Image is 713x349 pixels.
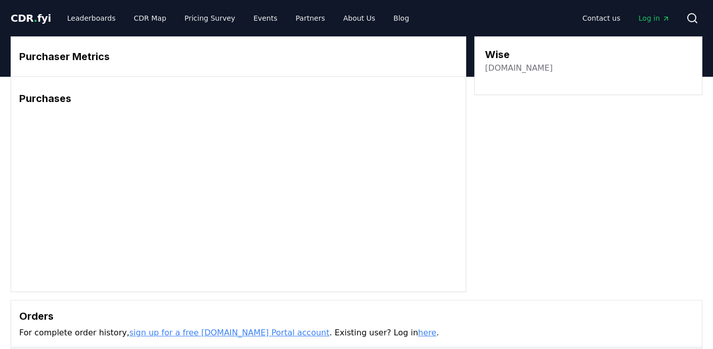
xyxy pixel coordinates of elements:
[11,11,51,25] a: CDR.fyi
[19,49,458,64] h3: Purchaser Metrics
[19,327,694,339] p: For complete order history, . Existing user? Log in .
[288,9,333,27] a: Partners
[574,9,678,27] nav: Main
[19,91,458,106] h3: Purchases
[418,328,436,337] a: here
[34,12,37,24] span: .
[129,328,330,337] a: sign up for a free [DOMAIN_NAME] Portal account
[574,9,629,27] a: Contact us
[126,9,174,27] a: CDR Map
[485,47,553,62] h3: Wise
[176,9,243,27] a: Pricing Survey
[639,13,670,23] span: Log in
[485,62,553,74] a: [DOMAIN_NAME]
[59,9,124,27] a: Leaderboards
[631,9,678,27] a: Log in
[335,9,383,27] a: About Us
[59,9,417,27] nav: Main
[245,9,285,27] a: Events
[385,9,417,27] a: Blog
[19,309,694,324] h3: Orders
[11,12,51,24] span: CDR fyi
